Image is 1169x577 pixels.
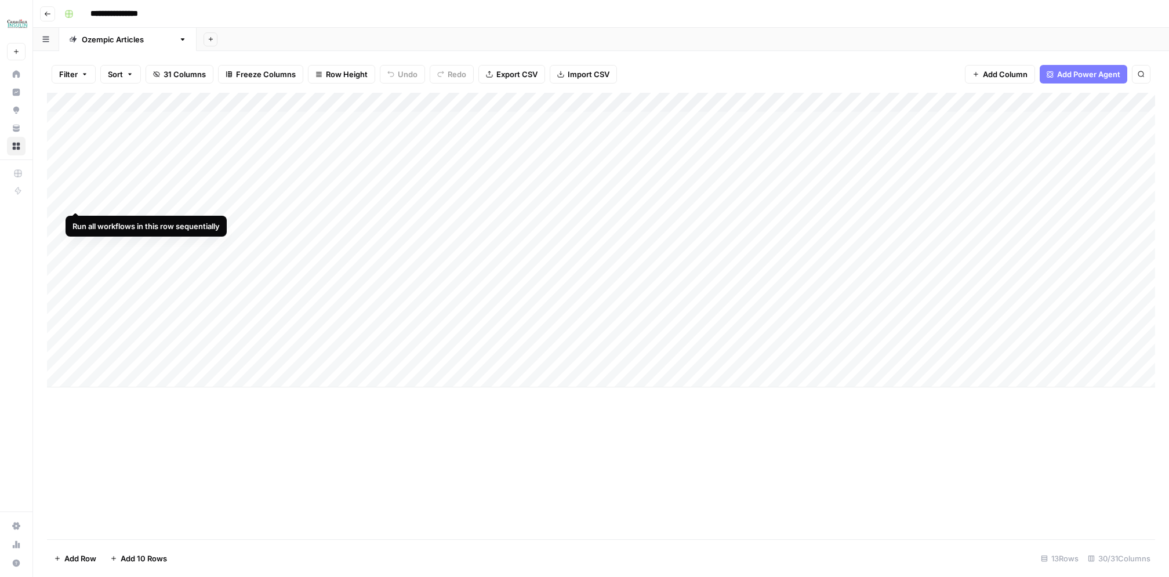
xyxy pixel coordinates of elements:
[121,553,167,564] span: Add 10 Rows
[108,68,123,80] span: Sort
[146,65,213,84] button: 31 Columns
[7,65,26,84] a: Home
[103,549,174,568] button: Add 10 Rows
[59,28,197,51] a: [MEDICAL_DATA] Articles
[983,68,1028,80] span: Add Column
[550,65,617,84] button: Import CSV
[100,65,141,84] button: Sort
[1057,68,1120,80] span: Add Power Agent
[164,68,206,80] span: 31 Columns
[218,65,303,84] button: Freeze Columns
[1040,65,1127,84] button: Add Power Agent
[1036,549,1083,568] div: 13 Rows
[326,68,368,80] span: Row Height
[7,137,26,155] a: Browse
[7,101,26,119] a: Opportunities
[430,65,474,84] button: Redo
[47,549,103,568] button: Add Row
[64,553,96,564] span: Add Row
[72,220,220,232] div: Run all workflows in this row sequentially
[236,68,296,80] span: Freeze Columns
[7,13,28,34] img: BCI Logo
[7,119,26,137] a: Your Data
[398,68,418,80] span: Undo
[1083,549,1155,568] div: 30/31 Columns
[496,68,538,80] span: Export CSV
[82,34,174,45] div: [MEDICAL_DATA] Articles
[478,65,545,84] button: Export CSV
[7,554,26,572] button: Help + Support
[7,83,26,101] a: Insights
[7,535,26,554] a: Usage
[965,65,1035,84] button: Add Column
[308,65,375,84] button: Row Height
[52,65,96,84] button: Filter
[380,65,425,84] button: Undo
[7,517,26,535] a: Settings
[448,68,466,80] span: Redo
[59,68,78,80] span: Filter
[7,9,26,38] button: Workspace: BCI
[568,68,609,80] span: Import CSV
